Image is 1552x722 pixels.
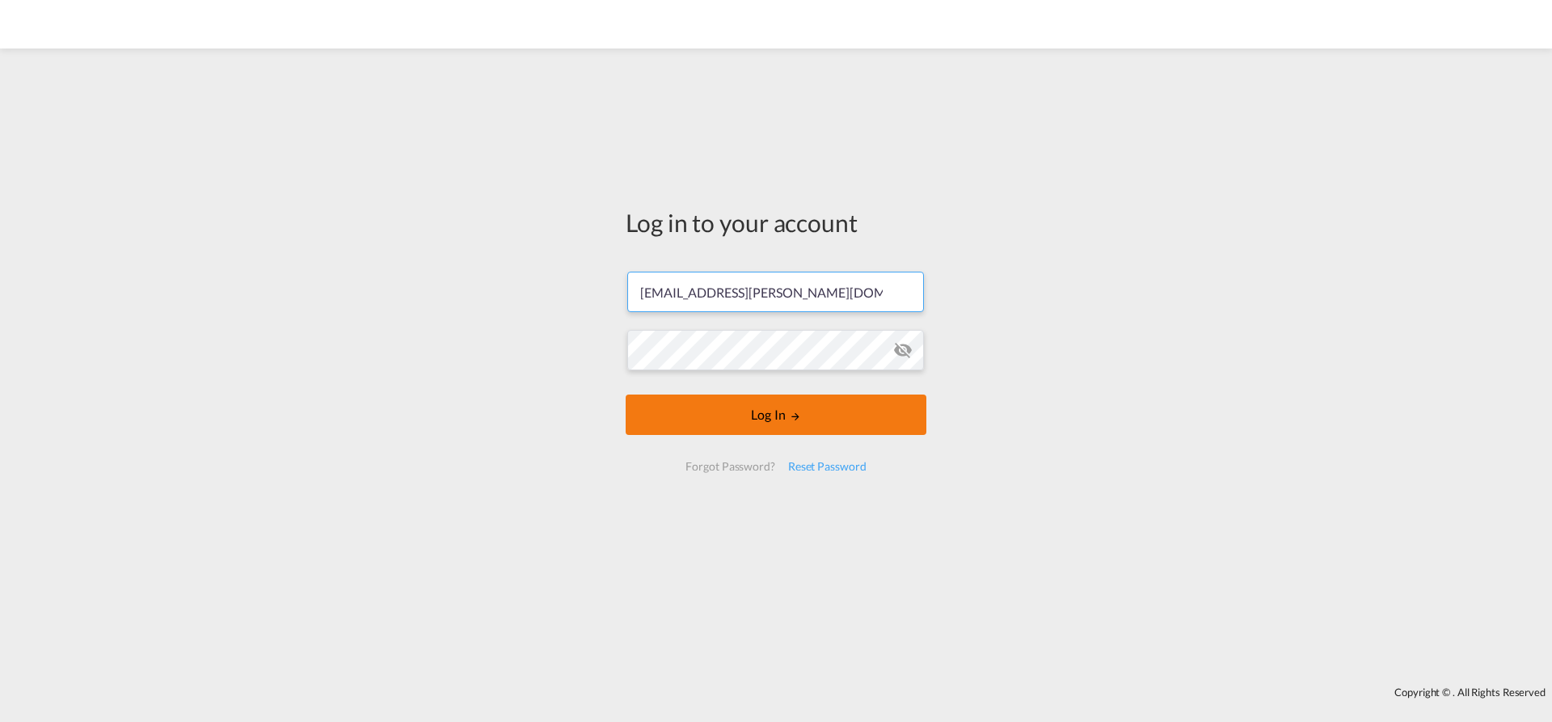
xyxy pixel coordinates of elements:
[626,395,926,435] button: LOGIN
[626,205,926,239] div: Log in to your account
[627,272,924,312] input: Enter email/phone number
[782,452,873,481] div: Reset Password
[679,452,781,481] div: Forgot Password?
[893,340,913,360] md-icon: icon-eye-off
